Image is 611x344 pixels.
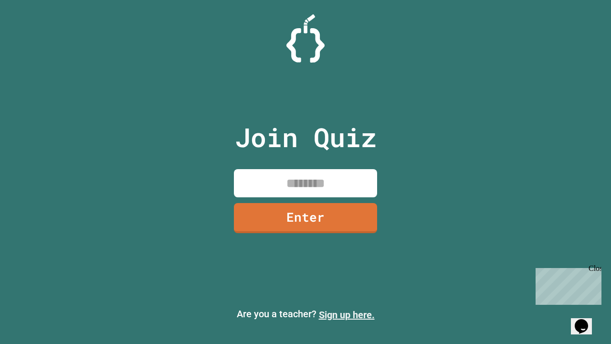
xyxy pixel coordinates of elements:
div: Chat with us now!Close [4,4,66,61]
p: Join Quiz [235,118,377,157]
img: Logo.svg [286,14,325,63]
a: Sign up here. [319,309,375,321]
a: Enter [234,203,377,233]
iframe: chat widget [571,306,601,334]
p: Are you a teacher? [8,307,603,322]
iframe: chat widget [532,264,601,305]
